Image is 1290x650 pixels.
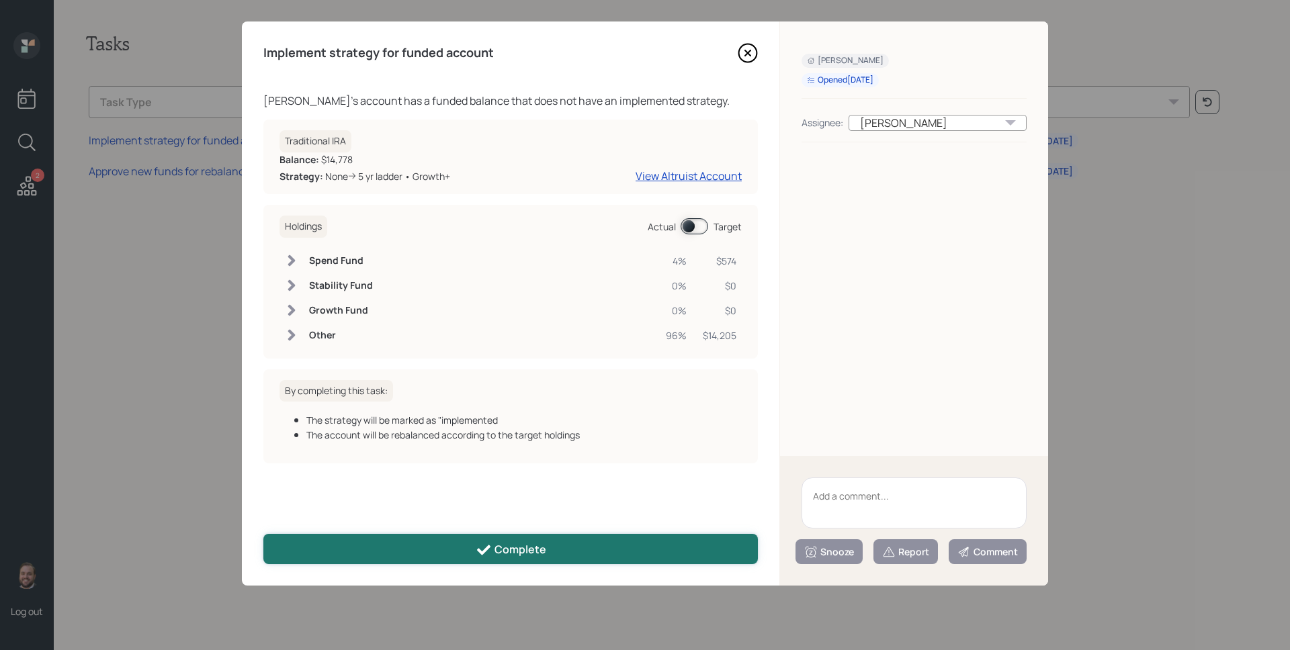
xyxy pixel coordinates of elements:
[279,169,450,183] div: None 5 yr ladder • Growth+
[279,152,450,167] div: $14,778
[279,170,323,183] b: Strategy:
[795,539,863,564] button: Snooze
[703,304,736,318] div: $0
[714,220,742,234] div: Target
[306,413,742,427] div: The strategy will be marked as "implemented
[279,216,327,238] h6: Holdings
[802,115,843,130] div: Assignee:
[309,255,373,267] h6: Spend Fund
[666,304,687,318] div: 0%
[309,330,373,341] h6: Other
[648,220,676,234] div: Actual
[279,153,319,166] b: Balance:
[882,545,929,559] div: Report
[703,279,736,293] div: $0
[807,75,873,86] div: Opened [DATE]
[703,328,736,342] div: $14,205
[279,130,351,152] h6: Traditional IRA
[804,545,854,559] div: Snooze
[957,545,1018,559] div: Comment
[666,279,687,293] div: 0%
[666,328,687,342] div: 96%
[666,254,687,268] div: 4%
[703,254,736,268] div: $574
[309,280,373,291] h6: Stability Fund
[636,169,742,183] a: View Altruist Account
[873,539,938,564] button: Report
[263,534,758,564] button: Complete
[309,305,373,316] h6: Growth Fund
[476,542,546,558] div: Complete
[949,539,1027,564] button: Comment
[807,55,884,66] div: [PERSON_NAME]
[279,380,393,402] h6: By completing this task:
[306,428,742,442] div: The account will be rebalanced according to the target holdings
[263,46,494,60] h4: Implement strategy for funded account
[263,93,758,109] div: [PERSON_NAME] 's account has a funded balance that does not have an implemented strategy.
[849,115,1027,131] div: [PERSON_NAME]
